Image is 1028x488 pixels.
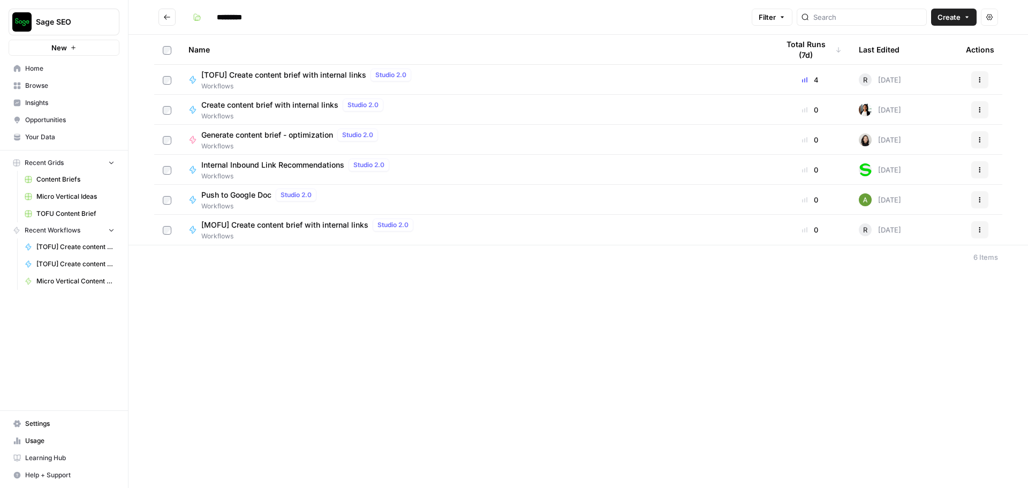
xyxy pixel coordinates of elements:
[973,252,998,262] div: 6 Items
[859,73,901,86] div: [DATE]
[859,103,901,116] div: [DATE]
[20,273,119,290] a: Micro Vertical Content Generation
[36,242,115,252] span: [TOFU] Create content brief with internal links_Rob M Testing
[201,231,418,241] span: Workflows
[201,171,394,181] span: Workflows
[25,115,115,125] span: Opportunities
[201,70,366,80] span: [TOFU] Create content brief with internal links
[25,436,115,446] span: Usage
[36,192,115,201] span: Micro Vertical Ideas
[9,77,119,94] a: Browse
[12,12,32,32] img: Sage SEO Logo
[20,188,119,205] a: Micro Vertical Ideas
[20,205,119,222] a: TOFU Content Brief
[9,60,119,77] a: Home
[188,99,761,121] a: Create content brief with internal linksStudio 2.0Workflows
[778,134,842,145] div: 0
[778,194,842,205] div: 0
[20,238,119,256] a: [TOFU] Create content brief with internal links_Rob M Testing
[9,40,119,56] button: New
[9,415,119,432] a: Settings
[859,163,872,176] img: 2tjdtbkr969jgkftgy30i99suxv9
[859,163,901,176] div: [DATE]
[9,129,119,146] a: Your Data
[9,155,119,171] button: Recent Grids
[863,224,867,235] span: R
[859,223,901,236] div: [DATE]
[25,419,115,429] span: Settings
[9,94,119,111] a: Insights
[9,467,119,484] button: Help + Support
[188,69,761,91] a: [TOFU] Create content brief with internal linksStudio 2.0Workflows
[25,226,80,235] span: Recent Workflows
[778,35,842,64] div: Total Runs (7d)
[931,9,977,26] button: Create
[859,193,901,206] div: [DATE]
[25,470,115,480] span: Help + Support
[859,133,901,146] div: [DATE]
[36,17,101,27] span: Sage SEO
[863,74,867,85] span: R
[353,160,384,170] span: Studio 2.0
[188,189,761,211] a: Push to Google DocStudio 2.0Workflows
[25,158,64,168] span: Recent Grids
[201,100,338,110] span: Create content brief with internal links
[201,190,271,200] span: Push to Google Doc
[759,12,776,22] span: Filter
[201,111,388,121] span: Workflows
[201,201,321,211] span: Workflows
[778,224,842,235] div: 0
[188,129,761,151] a: Generate content brief - optimizationStudio 2.0Workflows
[51,42,67,53] span: New
[778,104,842,115] div: 0
[281,190,312,200] span: Studio 2.0
[9,222,119,238] button: Recent Workflows
[36,276,115,286] span: Micro Vertical Content Generation
[188,35,761,64] div: Name
[778,74,842,85] div: 4
[201,160,344,170] span: Internal Inbound Link Recommendations
[188,159,761,181] a: Internal Inbound Link RecommendationsStudio 2.0Workflows
[778,164,842,175] div: 0
[25,453,115,463] span: Learning Hub
[938,12,961,22] span: Create
[25,98,115,108] span: Insights
[859,193,872,206] img: nyfqhp7vrleyff9tydoqbt2td0mu
[188,219,761,241] a: [MOFU] Create content brief with internal linksStudio 2.0Workflows
[9,111,119,129] a: Opportunities
[9,449,119,467] a: Learning Hub
[859,133,872,146] img: t5ef5oef8zpw1w4g2xghobes91mw
[201,220,368,230] span: [MOFU] Create content brief with internal links
[25,64,115,73] span: Home
[201,130,333,140] span: Generate content brief - optimization
[377,220,409,230] span: Studio 2.0
[859,35,899,64] div: Last Edited
[201,81,415,91] span: Workflows
[25,132,115,142] span: Your Data
[201,141,382,151] span: Workflows
[375,70,406,80] span: Studio 2.0
[813,12,922,22] input: Search
[347,100,379,110] span: Studio 2.0
[36,259,115,269] span: [TOFU] Create content brief with internal links
[20,256,119,273] a: [TOFU] Create content brief with internal links
[158,9,176,26] button: Go back
[966,35,994,64] div: Actions
[859,103,872,116] img: xqjo96fmx1yk2e67jao8cdkou4un
[20,171,119,188] a: Content Briefs
[752,9,792,26] button: Filter
[25,81,115,91] span: Browse
[9,9,119,35] button: Workspace: Sage SEO
[9,432,119,449] a: Usage
[36,175,115,184] span: Content Briefs
[342,130,373,140] span: Studio 2.0
[36,209,115,219] span: TOFU Content Brief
